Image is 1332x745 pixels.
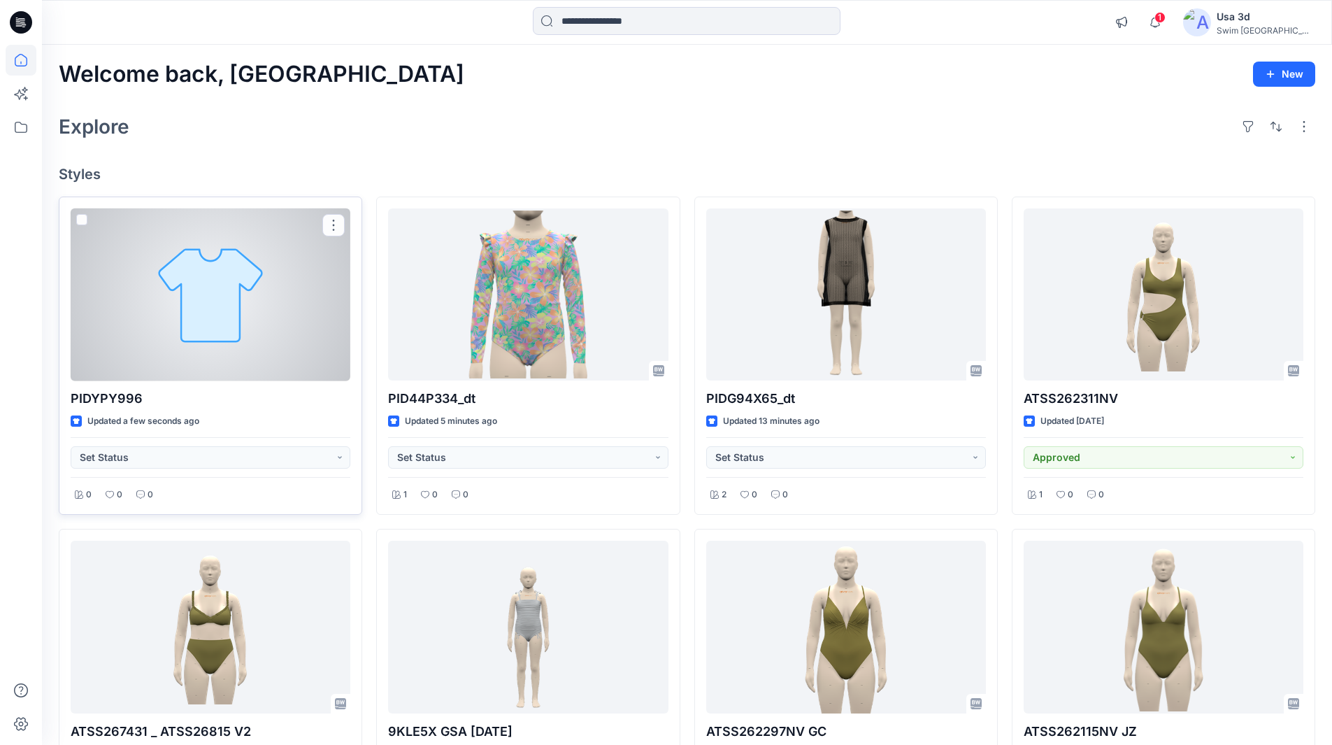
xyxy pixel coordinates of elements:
[706,208,986,381] a: PIDG94X65_dt
[59,62,464,87] h2: Welcome back, [GEOGRAPHIC_DATA]
[722,488,726,502] p: 2
[86,488,92,502] p: 0
[405,414,497,429] p: Updated 5 minutes ago
[388,389,668,409] p: PID44P334_dt
[1217,25,1315,36] div: Swim [GEOGRAPHIC_DATA]
[117,488,122,502] p: 0
[1217,8,1315,25] div: Usa 3d
[782,488,788,502] p: 0
[1024,541,1303,714] a: ATSS262115NV JZ
[1040,414,1104,429] p: Updated [DATE]
[1098,488,1104,502] p: 0
[706,722,986,742] p: ATSS262297NV GC
[1024,722,1303,742] p: ATSS262115NV JZ
[71,722,350,742] p: ATSS267431 _ ATSS26815 V2
[388,208,668,381] a: PID44P334_dt
[71,541,350,714] a: ATSS267431 _ ATSS26815 V2
[706,389,986,409] p: PIDG94X65_dt
[59,166,1315,183] h4: Styles
[388,722,668,742] p: 9KLE5X GSA [DATE]
[1024,389,1303,409] p: ATSS262311NV
[87,414,199,429] p: Updated a few seconds ago
[71,389,350,409] p: PIDYPY996
[59,115,129,138] h2: Explore
[148,488,153,502] p: 0
[1039,488,1043,502] p: 1
[1253,62,1315,87] button: New
[463,488,468,502] p: 0
[432,488,438,502] p: 0
[706,541,986,714] a: ATSS262297NV GC
[723,414,819,429] p: Updated 13 minutes ago
[388,541,668,714] a: 9KLE5X GSA 2025.07.31
[1154,12,1166,23] span: 1
[752,488,757,502] p: 0
[1024,208,1303,381] a: ATSS262311NV
[1183,8,1211,36] img: avatar
[71,208,350,381] a: PIDYPY996
[1068,488,1073,502] p: 0
[403,488,407,502] p: 1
